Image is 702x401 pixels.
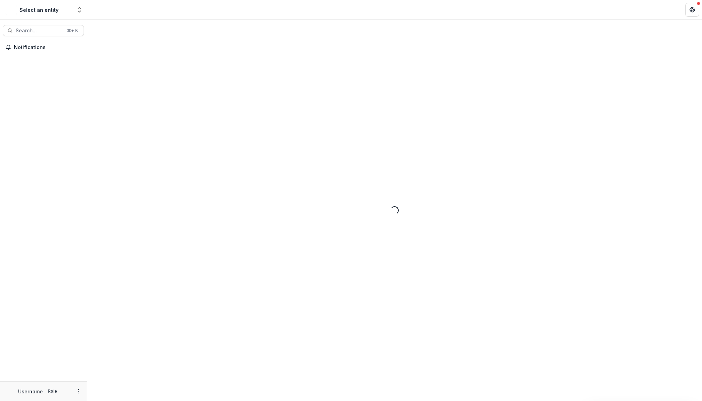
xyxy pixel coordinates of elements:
span: Search... [16,28,63,34]
button: Search... [3,25,84,36]
button: Get Help [685,3,699,17]
p: Role [46,388,59,394]
span: Notifications [14,45,81,50]
button: More [74,387,83,395]
div: ⌘ + K [65,27,79,34]
p: Username [18,388,43,395]
button: Open entity switcher [75,3,84,17]
div: Select an entity [19,6,58,14]
button: Notifications [3,42,84,53]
